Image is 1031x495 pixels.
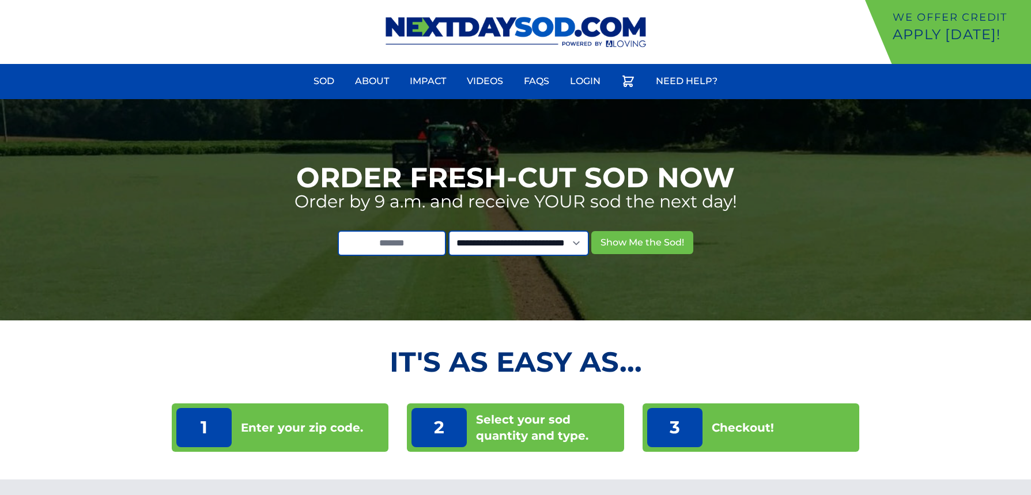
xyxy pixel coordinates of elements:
[172,348,859,376] h2: It's as Easy As...
[411,408,467,447] p: 2
[241,420,363,436] p: Enter your zip code.
[176,408,232,447] p: 1
[893,25,1026,44] p: Apply [DATE]!
[563,67,607,95] a: Login
[647,408,703,447] p: 3
[591,231,693,254] button: Show Me the Sod!
[517,67,556,95] a: FAQs
[476,411,619,444] p: Select your sod quantity and type.
[712,420,774,436] p: Checkout!
[307,67,341,95] a: Sod
[294,191,737,212] p: Order by 9 a.m. and receive YOUR sod the next day!
[649,67,724,95] a: Need Help?
[460,67,510,95] a: Videos
[893,9,1026,25] p: We offer Credit
[296,164,735,191] h1: Order Fresh-Cut Sod Now
[403,67,453,95] a: Impact
[348,67,396,95] a: About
